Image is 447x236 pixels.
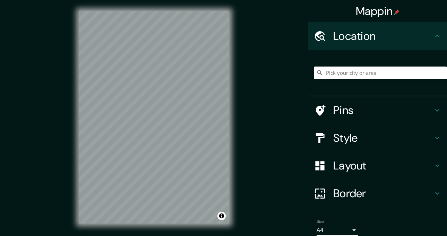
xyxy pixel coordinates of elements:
div: Location [308,22,447,50]
h4: Layout [333,159,433,173]
h4: Pins [333,103,433,117]
div: Style [308,124,447,152]
h4: Border [333,186,433,200]
div: Layout [308,152,447,180]
iframe: Help widget launcher [385,209,439,228]
div: A4 [317,225,358,236]
img: pin-icon.png [394,9,399,15]
button: Toggle attribution [217,212,226,220]
h4: Location [333,29,433,43]
label: Size [317,219,324,225]
h4: Mappin [356,4,400,18]
div: Pins [308,96,447,124]
input: Pick your city or area [314,67,447,79]
div: Border [308,180,447,207]
canvas: Map [79,11,229,224]
h4: Style [333,131,433,145]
